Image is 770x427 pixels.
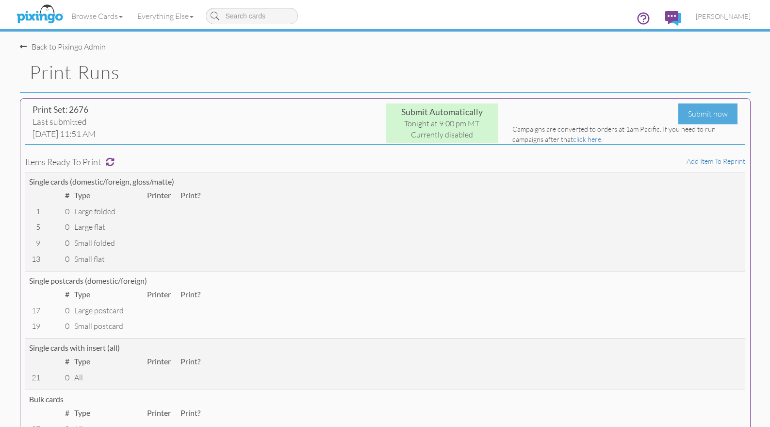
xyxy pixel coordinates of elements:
[178,287,203,303] td: Print?
[72,251,145,267] td: small flat
[33,103,258,116] div: Print Set: 2676
[33,128,258,140] div: [DATE] 11:51 AM
[29,318,43,334] td: 19
[145,405,173,421] td: Printer
[29,275,741,287] div: Single postcards (domestic/foreign)
[130,4,201,28] a: Everything Else
[29,204,43,220] td: 1
[43,251,72,267] td: 0
[573,135,603,143] a: click here.
[29,176,741,188] div: Single cards (domestic/foreign, gloss/matte)
[72,405,145,421] td: Type
[72,219,145,235] td: large flat
[206,8,298,24] input: Search cards
[512,124,738,144] div: Campaigns are converted to orders at 1am Pacific. If you need to run campaigns after that
[687,157,745,165] a: Add item to reprint
[389,129,495,140] div: Currently disabled
[72,303,145,319] td: large postcard
[29,251,43,267] td: 13
[72,287,145,303] td: Type
[145,188,173,204] td: Printer
[25,157,745,167] h4: Items ready to print
[29,235,43,251] td: 9
[43,405,72,421] td: #
[14,2,66,27] img: pixingo logo
[43,219,72,235] td: 0
[29,394,741,405] div: Bulk cards
[678,103,737,124] div: Submit now
[389,106,495,118] div: Submit Automatically
[688,4,758,29] a: [PERSON_NAME]
[43,188,72,204] td: #
[72,318,145,334] td: small postcard
[43,370,72,386] td: 0
[43,354,72,370] td: #
[43,303,72,319] td: 0
[178,405,203,421] td: Print?
[72,370,145,386] td: All
[64,4,130,28] a: Browse Cards
[696,12,751,20] span: [PERSON_NAME]
[29,370,43,386] td: 21
[43,204,72,220] td: 0
[20,32,751,52] nav-back: Pixingo Admin
[20,41,106,52] div: Back to Pixingo Admin
[29,219,43,235] td: 5
[29,342,741,354] div: Single cards with insert (all)
[43,235,72,251] td: 0
[72,204,145,220] td: large folded
[33,116,258,128] div: Last submitted
[29,303,43,319] td: 17
[389,118,495,129] div: Tonight at 9:00 pm MT
[178,188,203,204] td: Print?
[72,235,145,251] td: small folded
[145,287,173,303] td: Printer
[43,318,72,334] td: 0
[72,354,145,370] td: Type
[665,11,681,26] img: comments.svg
[178,354,203,370] td: Print?
[43,287,72,303] td: #
[72,188,145,204] td: Type
[30,62,751,83] h1: Print Runs
[145,354,173,370] td: Printer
